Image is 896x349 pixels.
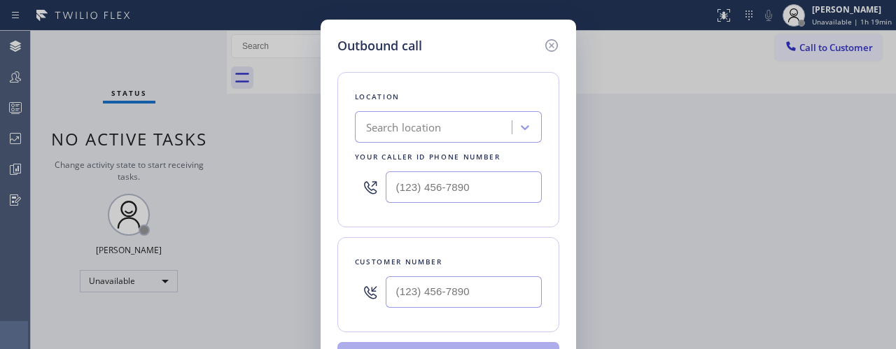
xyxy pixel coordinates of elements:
[355,255,542,269] div: Customer number
[386,276,542,308] input: (123) 456-7890
[355,150,542,164] div: Your caller id phone number
[386,171,542,203] input: (123) 456-7890
[337,36,422,55] h5: Outbound call
[355,90,542,104] div: Location
[366,120,442,136] div: Search location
